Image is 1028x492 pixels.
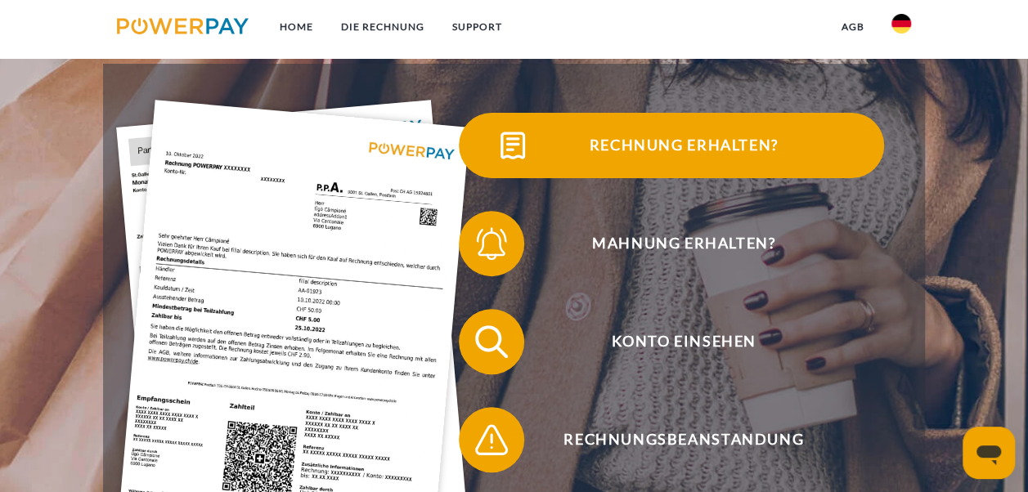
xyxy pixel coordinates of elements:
a: Home [266,12,327,42]
a: SUPPORT [438,12,516,42]
button: Rechnungsbeanstandung [459,407,884,472]
img: qb_bill.svg [492,125,533,166]
button: Mahnung erhalten? [459,211,884,276]
span: Konto einsehen [483,309,884,374]
img: qb_search.svg [471,321,512,362]
img: qb_warning.svg [471,419,512,460]
img: de [891,14,911,34]
button: Konto einsehen [459,309,884,374]
span: Rechnungsbeanstandung [483,407,884,472]
iframe: Schaltfläche zum Öffnen des Messaging-Fensters [963,427,1015,479]
span: Mahnung erhalten? [483,211,884,276]
button: Rechnung erhalten? [459,113,884,178]
span: Rechnung erhalten? [483,113,884,178]
a: agb [827,12,878,42]
img: qb_bell.svg [471,223,512,264]
img: logo-powerpay.svg [117,18,249,34]
a: DIE RECHNUNG [327,12,438,42]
